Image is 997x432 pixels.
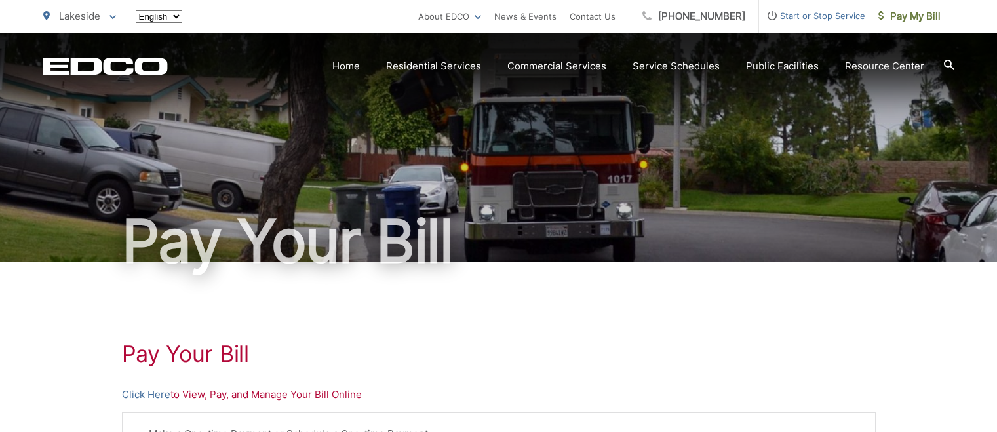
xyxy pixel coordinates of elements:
[845,58,924,74] a: Resource Center
[633,58,720,74] a: Service Schedules
[43,57,168,75] a: EDCD logo. Return to the homepage.
[878,9,941,24] span: Pay My Bill
[136,10,182,23] select: Select a language
[43,208,954,274] h1: Pay Your Bill
[122,387,876,403] p: to View, Pay, and Manage Your Bill Online
[494,9,557,24] a: News & Events
[122,341,876,367] h1: Pay Your Bill
[570,9,616,24] a: Contact Us
[122,387,170,403] a: Click Here
[386,58,481,74] a: Residential Services
[746,58,819,74] a: Public Facilities
[507,58,606,74] a: Commercial Services
[59,10,100,22] span: Lakeside
[332,58,360,74] a: Home
[418,9,481,24] a: About EDCO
